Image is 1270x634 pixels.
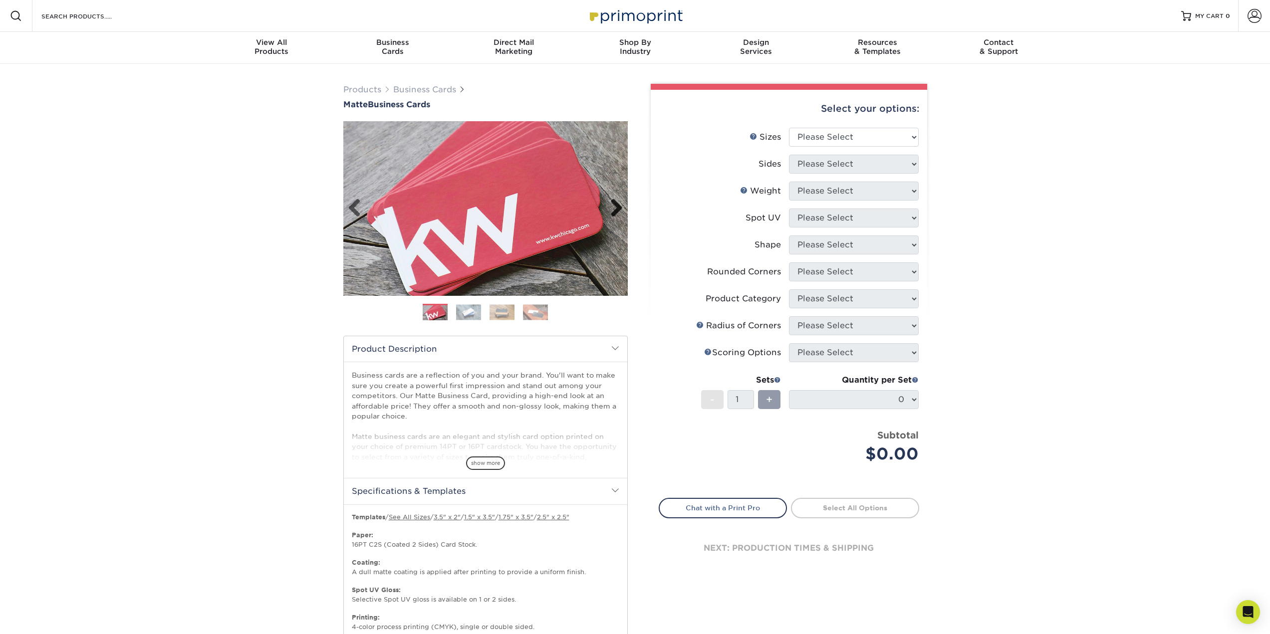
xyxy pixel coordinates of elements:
span: Shop By [574,38,696,47]
a: Direct MailMarketing [453,32,574,64]
a: Select All Options [791,498,919,518]
div: $0.00 [796,442,919,466]
span: - [710,392,715,407]
strong: Printing: [352,614,380,621]
strong: Subtotal [877,429,919,440]
p: / / / / / 16PT C2S (Coated 2 Sides) Card Stock. A dull matte coating is applied after printing to... [352,513,619,632]
div: Industry [574,38,696,56]
div: Quantity per Set [789,374,919,386]
span: Resources [817,38,938,47]
img: Business Cards 03 [490,304,514,320]
strong: Paper: [352,531,373,539]
img: Business Cards 01 [423,300,448,325]
b: Templates [352,513,385,521]
a: BusinessCards [332,32,453,64]
input: SEARCH PRODUCTS..... [40,10,138,22]
a: Shop ByIndustry [574,32,696,64]
div: Radius of Corners [696,320,781,332]
h2: Product Description [344,336,627,362]
div: Sets [701,374,781,386]
div: Services [696,38,817,56]
div: Shape [755,239,781,251]
h2: Specifications & Templates [344,478,627,504]
div: & Support [938,38,1059,56]
div: Products [211,38,332,56]
div: Product Category [706,293,781,305]
div: Sizes [750,131,781,143]
div: Rounded Corners [707,266,781,278]
strong: Spot UV Gloss: [352,586,401,594]
a: View AllProducts [211,32,332,64]
div: Sides [759,158,781,170]
div: Marketing [453,38,574,56]
span: MY CART [1195,12,1224,20]
div: Cards [332,38,453,56]
div: Open Intercom Messenger [1236,600,1260,624]
a: Contact& Support [938,32,1059,64]
a: 2.5" x 2.5" [537,513,569,521]
div: Spot UV [746,212,781,224]
div: Select your options: [659,90,919,128]
a: Chat with a Print Pro [659,498,787,518]
div: Weight [740,185,781,197]
span: 0 [1226,12,1230,19]
div: & Templates [817,38,938,56]
a: Products [343,85,381,94]
a: 3.5" x 2" [434,513,461,521]
a: 1.5" x 3.5" [464,513,495,521]
strong: Coating: [352,559,380,566]
span: Design [696,38,817,47]
img: Primoprint [585,5,685,26]
a: MatteBusiness Cards [343,100,628,109]
p: Business cards are a reflection of you and your brand. You'll want to make sure you create a powe... [352,370,619,512]
h1: Business Cards [343,100,628,109]
span: Business [332,38,453,47]
span: Direct Mail [453,38,574,47]
img: Business Cards 02 [456,304,481,320]
span: Matte [343,100,368,109]
img: Business Cards 04 [523,304,548,320]
span: show more [466,456,505,470]
a: 1.75" x 3.5" [499,513,533,521]
img: Matte 01 [343,66,628,351]
span: View All [211,38,332,47]
a: Resources& Templates [817,32,938,64]
a: See All Sizes [389,513,430,521]
a: Business Cards [393,85,456,94]
div: next: production times & shipping [659,518,919,578]
span: Contact [938,38,1059,47]
a: DesignServices [696,32,817,64]
div: Scoring Options [704,347,781,359]
span: + [766,392,772,407]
